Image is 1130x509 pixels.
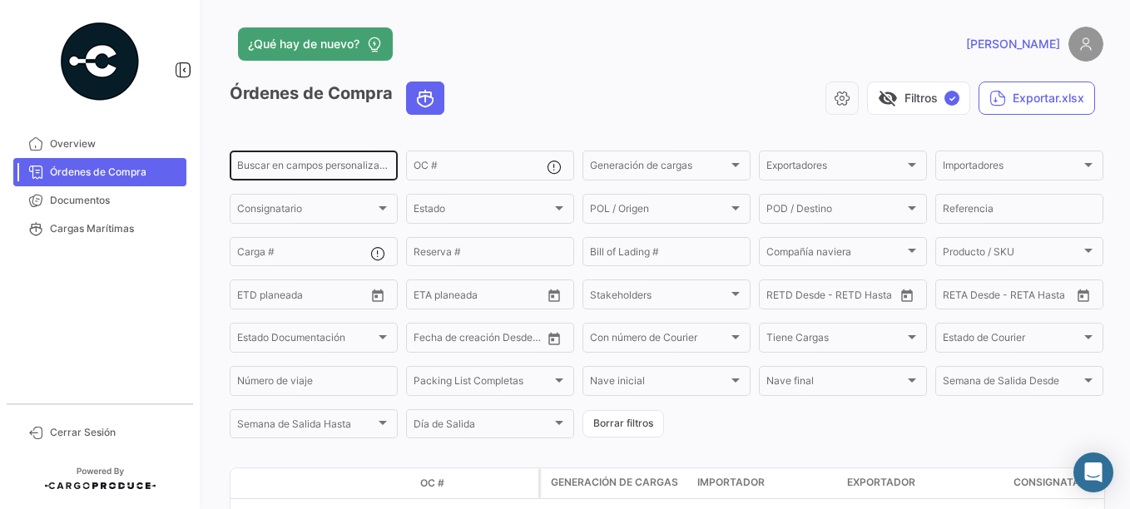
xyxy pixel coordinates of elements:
span: Estado Documentación [237,334,375,346]
input: Hasta [808,291,869,303]
input: Desde [766,291,796,303]
span: Documentos [50,193,180,208]
span: Consignatario [237,205,375,217]
button: Borrar filtros [582,410,664,437]
img: placeholder-user.png [1068,27,1103,62]
button: Open calendar [1071,283,1096,308]
input: Desde [943,291,973,303]
datatable-header-cell: Modo de Transporte [264,477,305,490]
span: Nave inicial [590,378,728,389]
span: Con número de Courier [590,334,728,346]
span: Nave final [766,378,904,389]
button: ¿Qué hay de nuevo? [238,27,393,61]
span: Tiene Cargas [766,334,904,346]
datatable-header-cell: OC # [414,469,538,497]
button: visibility_offFiltros✓ [867,82,970,115]
span: Estado [414,205,552,217]
span: Stakeholders [590,291,728,303]
span: POL / Origen [590,205,728,217]
input: Desde [237,291,267,303]
input: Hasta [279,291,339,303]
span: Estado de Courier [943,334,1081,346]
span: Exportadores [766,162,904,174]
span: ¿Qué hay de nuevo? [248,36,359,52]
a: Órdenes de Compra [13,158,186,186]
button: Open calendar [895,283,919,308]
h3: Órdenes de Compra [230,82,449,115]
span: Órdenes de Compra [50,165,180,180]
span: ✓ [944,91,959,106]
datatable-header-cell: Generación de cargas [541,468,691,498]
span: Generación de cargas [551,475,678,490]
input: Hasta [984,291,1045,303]
span: Overview [50,136,180,151]
button: Open calendar [542,326,567,351]
datatable-header-cell: Importador [691,468,840,498]
a: Cargas Marítimas [13,215,186,243]
img: powered-by.png [58,20,141,103]
input: Hasta [455,334,516,346]
span: Generación de cargas [590,162,728,174]
a: Documentos [13,186,186,215]
span: Cerrar Sesión [50,425,180,440]
datatable-header-cell: Estado Doc. [305,477,414,490]
span: visibility_off [878,88,898,108]
span: [PERSON_NAME] [966,36,1060,52]
span: Cargas Marítimas [50,221,180,236]
button: Ocean [407,82,444,114]
span: Importador [697,475,765,490]
div: Abrir Intercom Messenger [1073,452,1113,492]
span: Semana de Salida Desde [943,378,1081,389]
span: Exportador [847,475,915,490]
span: Día de Salida [414,421,552,432]
span: Semana de Salida Hasta [237,421,375,432]
button: Open calendar [542,283,567,308]
span: OC # [420,476,444,491]
input: Desde [414,291,444,303]
button: Exportar.xlsx [979,82,1095,115]
span: Compañía naviera [766,249,904,260]
span: Producto / SKU [943,249,1081,260]
span: POD / Destino [766,205,904,217]
button: Open calendar [365,283,390,308]
a: Overview [13,130,186,158]
span: Consignatario [1014,475,1097,490]
input: Desde [414,334,444,346]
span: Importadores [943,162,1081,174]
span: Packing List Completas [414,378,552,389]
datatable-header-cell: Exportador [840,468,1007,498]
input: Hasta [455,291,516,303]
